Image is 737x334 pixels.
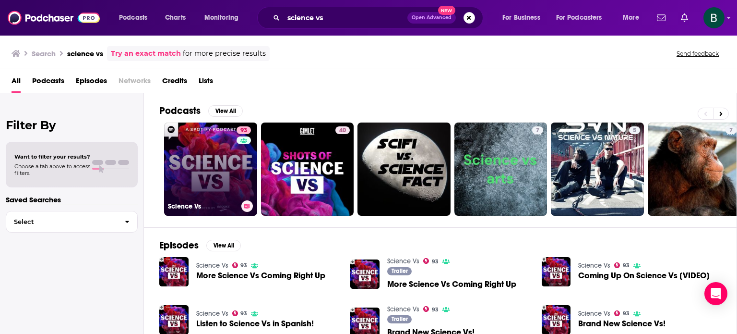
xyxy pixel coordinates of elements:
a: Coming Up On Science Vs [VIDEO] [578,272,710,280]
a: Lists [199,73,213,93]
a: Science Vs [387,257,419,265]
button: Send feedback [674,49,722,58]
a: Science Vs [578,261,610,270]
span: Open Advanced [412,15,452,20]
span: 93 [240,263,247,268]
a: Show notifications dropdown [677,10,692,26]
span: Trailer [392,316,408,322]
a: 93 [232,262,248,268]
img: User Profile [703,7,725,28]
span: Charts [165,11,186,25]
h3: Search [32,49,56,58]
h2: Episodes [159,239,199,251]
a: 40 [335,126,350,134]
h2: Podcasts [159,105,201,117]
button: Select [6,211,138,233]
a: 5 [551,123,644,216]
p: Saved Searches [6,195,138,204]
img: Coming Up On Science Vs [VIDEO] [542,257,571,286]
span: More Science Vs Coming Right Up [196,272,325,280]
a: More Science Vs Coming Right Up [387,280,516,288]
a: Science Vs [196,309,228,318]
button: open menu [198,10,251,25]
a: 93 [614,262,630,268]
a: 93 [423,306,439,312]
a: 40 [261,123,354,216]
span: Choose a tab above to access filters. [14,163,90,176]
a: 93Science Vs [164,123,257,216]
a: Podcasts [32,73,64,93]
a: 93 [423,258,439,264]
a: Listen to Science Vs in Spanish! [196,320,314,328]
span: 93 [623,263,630,268]
span: Networks [119,73,151,93]
a: Show notifications dropdown [653,10,669,26]
a: EpisodesView All [159,239,241,251]
img: More Science Vs Coming Right Up [159,257,189,286]
a: Science Vs [578,309,610,318]
span: Want to filter your results? [14,153,90,160]
span: 93 [623,311,630,316]
span: for more precise results [183,48,266,59]
span: 93 [240,126,247,136]
h3: Science Vs [168,202,238,210]
a: 7 [532,126,543,134]
div: Search podcasts, credits, & more... [266,7,492,29]
button: open menu [496,10,552,25]
button: Show profile menu [703,7,725,28]
button: View All [206,240,241,251]
span: For Podcasters [556,11,602,25]
img: More Science Vs Coming Right Up [350,260,380,289]
button: open menu [550,10,616,25]
span: For Business [502,11,540,25]
input: Search podcasts, credits, & more... [284,10,407,25]
button: open menu [112,10,160,25]
span: New [438,6,455,15]
a: 5 [629,126,640,134]
a: 7 [725,126,737,134]
span: Logged in as betsy46033 [703,7,725,28]
button: Open AdvancedNew [407,12,456,24]
button: View All [208,105,243,117]
div: Open Intercom Messenger [704,282,727,305]
h2: Filter By [6,118,138,132]
a: Try an exact match [111,48,181,59]
span: 7 [729,126,733,136]
h3: science vs [67,49,103,58]
a: 93 [614,310,630,316]
a: PodcastsView All [159,105,243,117]
span: 7 [536,126,539,136]
a: Credits [162,73,187,93]
a: Science Vs [387,305,419,313]
span: Monitoring [204,11,238,25]
img: Podchaser - Follow, Share and Rate Podcasts [8,9,100,27]
a: All [12,73,21,93]
a: Science Vs [196,261,228,270]
span: 40 [339,126,346,136]
span: 5 [633,126,636,136]
span: 93 [432,308,439,312]
span: Trailer [392,268,408,274]
a: 93 [232,310,248,316]
a: Brand New Science Vs! [578,320,666,328]
span: Podcasts [119,11,147,25]
a: 93 [237,126,251,134]
a: 7 [454,123,547,216]
a: Episodes [76,73,107,93]
span: 93 [432,260,439,264]
a: Charts [159,10,191,25]
span: 93 [240,311,247,316]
